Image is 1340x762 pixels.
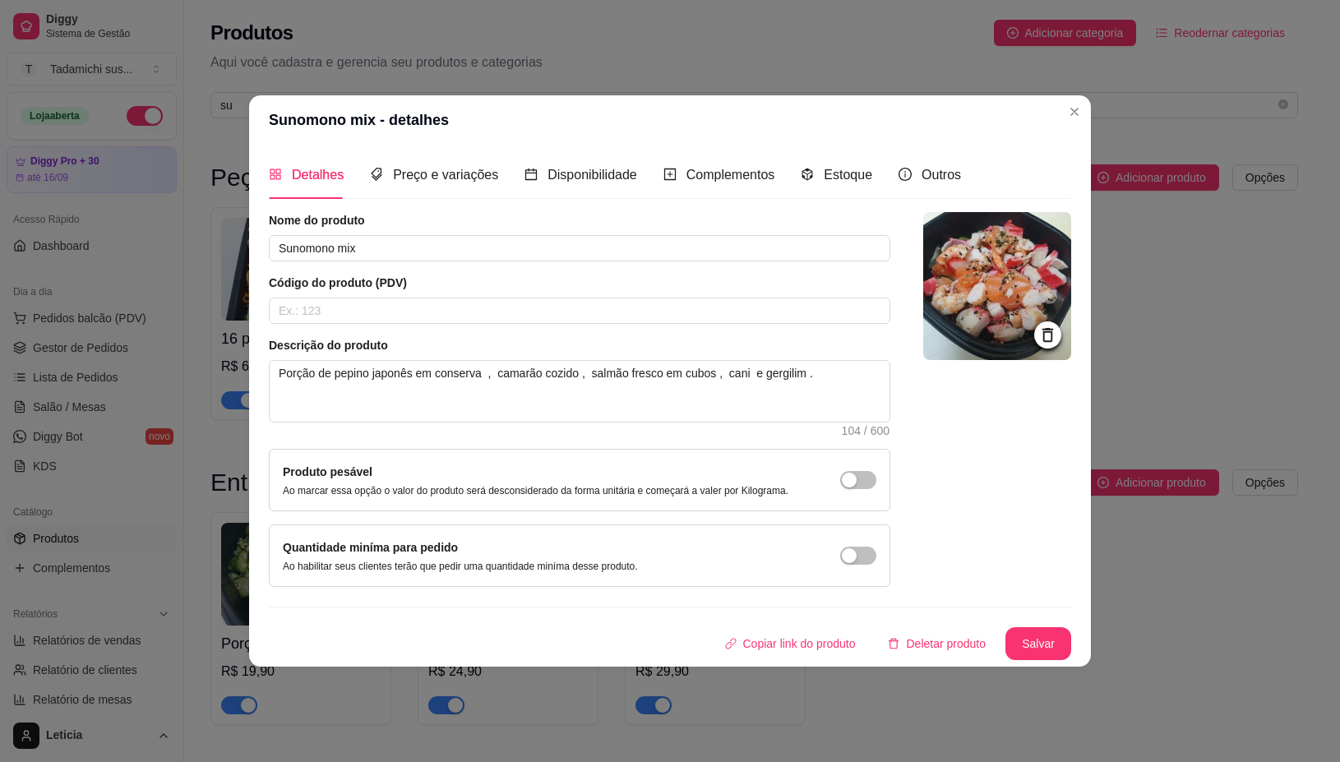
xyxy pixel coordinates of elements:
span: Estoque [824,168,872,182]
article: Código do produto (PDV) [269,275,890,291]
span: plus-square [663,168,677,181]
label: Produto pesável [283,465,372,478]
span: Disponibilidade [548,168,637,182]
span: delete [888,638,899,649]
span: tags [370,168,383,181]
input: Ex.: Hamburguer de costela [269,235,890,261]
img: logo da loja [923,212,1071,360]
span: info-circle [899,168,912,181]
label: Quantidade miníma para pedido [283,541,458,554]
header: Sunomono mix - detalhes [249,95,1091,145]
span: Complementos [686,168,775,182]
button: deleteDeletar produto [875,627,999,660]
input: Ex.: 123 [269,298,890,324]
span: Preço e variações [393,168,498,182]
span: code-sandbox [801,168,814,181]
span: Detalhes [292,168,344,182]
button: Close [1061,99,1088,125]
button: Salvar [1005,627,1071,660]
textarea: Porção de pepino japonês em conserva , camarão cozido , salmão fresco em cubos , cani e gergilim . [270,361,889,422]
span: appstore [269,168,282,181]
article: Descrição do produto [269,337,890,353]
p: Ao habilitar seus clientes terão que pedir uma quantidade miníma desse produto. [283,560,638,573]
button: Copiar link do produto [712,627,869,660]
p: Ao marcar essa opção o valor do produto será desconsiderado da forma unitária e começará a valer ... [283,484,788,497]
article: Nome do produto [269,212,890,229]
span: calendar [524,168,538,181]
span: Outros [922,168,961,182]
